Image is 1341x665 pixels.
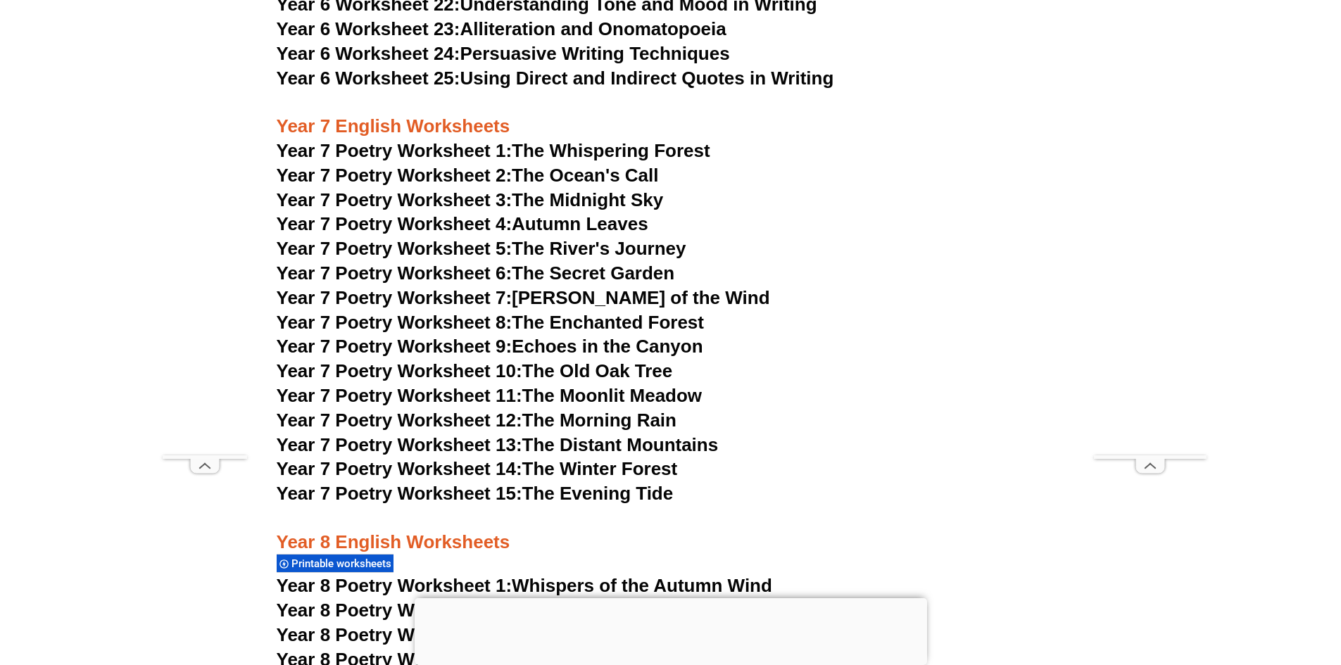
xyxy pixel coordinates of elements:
[163,33,247,455] iframe: Advertisement
[277,458,522,479] span: Year 7 Poetry Worksheet 14:
[277,600,512,621] span: Year 8 Poetry Worksheet 2:
[277,385,703,406] a: Year 7 Poetry Worksheet 11:The Moonlit Meadow
[277,624,512,645] span: Year 8 Poetry Worksheet 3:
[277,140,512,161] span: Year 7 Poetry Worksheet 1:
[277,575,772,596] a: Year 8 Poetry Worksheet 1:Whispers of the Autumn Wind
[277,312,512,333] span: Year 7 Poetry Worksheet 8:
[277,360,522,381] span: Year 7 Poetry Worksheet 10:
[277,410,676,431] a: Year 7 Poetry Worksheet 12:The Morning Rain
[277,213,648,234] a: Year 7 Poetry Worksheet 4:Autumn Leaves
[277,238,686,259] a: Year 7 Poetry Worksheet 5:The River's Journey
[277,238,512,259] span: Year 7 Poetry Worksheet 5:
[277,189,664,210] a: Year 7 Poetry Worksheet 3:The Midnight Sky
[277,336,703,357] a: Year 7 Poetry Worksheet 9:Echoes in the Canyon
[277,410,522,431] span: Year 7 Poetry Worksheet 12:
[277,262,675,284] a: Year 7 Poetry Worksheet 6:The Secret Garden
[277,287,770,308] a: Year 7 Poetry Worksheet 7:[PERSON_NAME] of the Wind
[277,360,673,381] a: Year 7 Poetry Worksheet 10:The Old Oak Tree
[277,434,719,455] a: Year 7 Poetry Worksheet 13:The Distant Mountains
[277,483,522,504] span: Year 7 Poetry Worksheet 15:
[277,18,726,39] a: Year 6 Worksheet 23:Alliteration and Onomatopoeia
[1094,33,1207,455] iframe: Advertisement
[277,507,1065,555] h3: Year 8 English Worksheets
[277,483,674,504] a: Year 7 Poetry Worksheet 15:The Evening Tide
[277,262,512,284] span: Year 7 Poetry Worksheet 6:
[1107,506,1341,665] iframe: Chat Widget
[277,554,394,573] div: Printable worksheets
[277,165,659,186] a: Year 7 Poetry Worksheet 2:The Ocean's Call
[277,18,460,39] span: Year 6 Worksheet 23:
[415,598,927,661] iframe: Advertisement
[277,575,512,596] span: Year 8 Poetry Worksheet 1:
[277,458,678,479] a: Year 7 Poetry Worksheet 14:The Winter Forest
[277,600,779,621] a: Year 8 Poetry Worksheet 2:Echoes of the Forgotten Shore
[277,68,834,89] a: Year 6 Worksheet 25:Using Direct and Indirect Quotes in Writing
[277,434,522,455] span: Year 7 Poetry Worksheet 13:
[277,385,522,406] span: Year 7 Poetry Worksheet 11:
[277,336,512,357] span: Year 7 Poetry Worksheet 9:
[277,140,710,161] a: Year 7 Poetry Worksheet 1:The Whispering Forest
[277,624,742,645] a: Year 8 Poetry Worksheet 3:The Clock Tower's Lament
[277,68,460,89] span: Year 6 Worksheet 25:
[277,91,1065,139] h3: Year 7 English Worksheets
[277,43,730,64] a: Year 6 Worksheet 24:Persuasive Writing Techniques
[277,43,460,64] span: Year 6 Worksheet 24:
[291,557,396,570] span: Printable worksheets
[277,312,704,333] a: Year 7 Poetry Worksheet 8:The Enchanted Forest
[277,165,512,186] span: Year 7 Poetry Worksheet 2:
[277,287,512,308] span: Year 7 Poetry Worksheet 7:
[277,213,512,234] span: Year 7 Poetry Worksheet 4:
[277,189,512,210] span: Year 7 Poetry Worksheet 3:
